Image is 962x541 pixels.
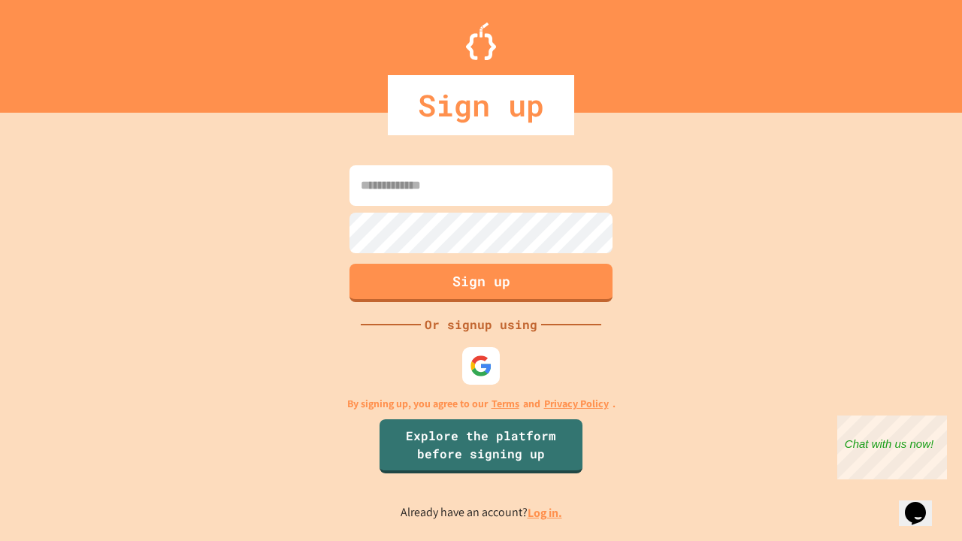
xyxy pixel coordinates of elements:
button: Sign up [349,264,613,302]
div: Sign up [388,75,574,135]
a: Explore the platform before signing up [380,419,582,473]
div: Or signup using [421,316,541,334]
p: Already have an account? [401,503,562,522]
a: Privacy Policy [544,396,609,412]
p: By signing up, you agree to our and . [347,396,616,412]
iframe: chat widget [837,416,947,479]
a: Terms [492,396,519,412]
img: Logo.svg [466,23,496,60]
a: Log in. [528,505,562,521]
img: google-icon.svg [470,355,492,377]
iframe: chat widget [899,481,947,526]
